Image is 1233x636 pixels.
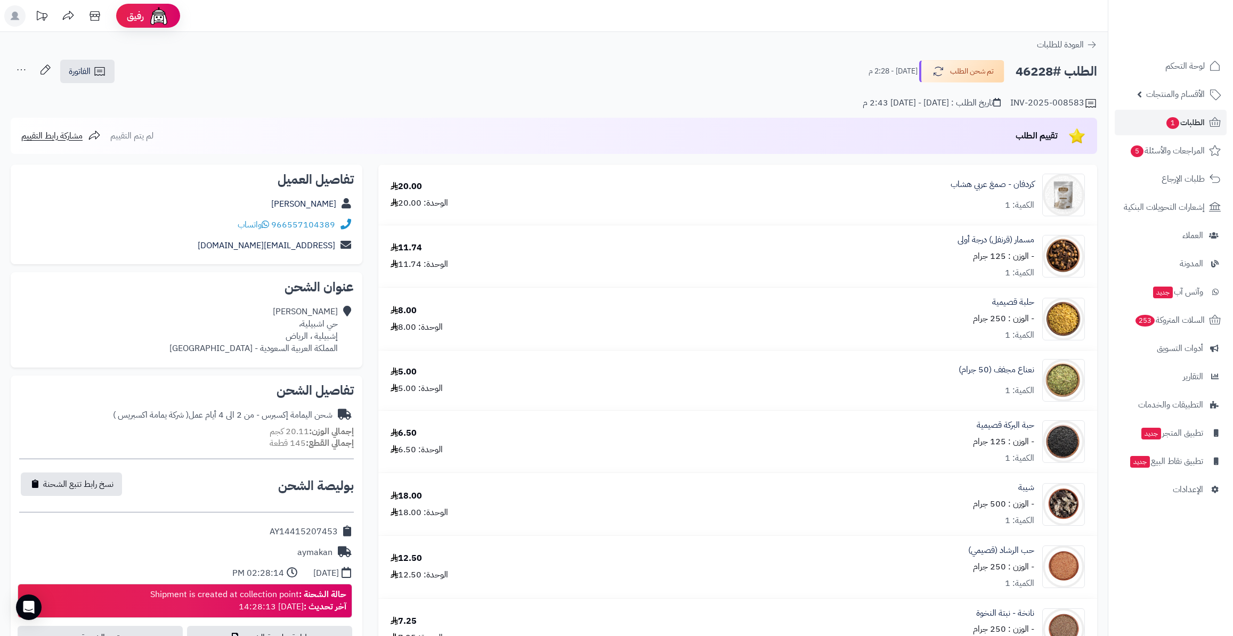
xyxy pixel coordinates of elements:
div: 6.50 [391,427,417,439]
a: التقارير [1115,364,1227,389]
a: العملاء [1115,223,1227,248]
h2: الطلب #46228 [1016,61,1097,83]
button: تم شحن الطلب [919,60,1004,83]
img: ai-face.png [148,5,169,27]
strong: إجمالي القطع: [306,437,354,450]
div: الوحدة: 20.00 [391,197,448,209]
div: الكمية: 1 [1005,329,1034,341]
span: جديد [1141,428,1161,439]
span: تطبيق المتجر [1140,426,1203,441]
div: 11.74 [391,242,422,254]
a: 966557104389 [271,218,335,231]
div: الوحدة: 18.00 [391,507,448,519]
h2: تفاصيل الشحن [19,384,354,397]
span: تقييم الطلب [1016,129,1058,142]
div: تاريخ الطلب : [DATE] - [DATE] 2:43 م [863,97,1001,109]
span: ( شركة يمامة اكسبريس ) [113,409,189,421]
span: الطلبات [1165,115,1205,130]
strong: آخر تحديث : [304,600,346,613]
a: وآتس آبجديد [1115,279,1227,305]
div: Shipment is created at collection point [DATE] 14:28:13 [150,589,346,613]
img: Mint-90x90.jpg [1043,359,1084,402]
div: 12.50 [391,552,422,565]
a: [EMAIL_ADDRESS][DOMAIN_NAME] [198,239,335,252]
span: الفاتورة [69,65,91,78]
span: الأقسام والمنتجات [1146,87,1205,102]
div: شحن اليمامة إكسبرس - من 2 الى 4 أيام عمل [113,409,332,421]
div: الكمية: 1 [1005,385,1034,397]
h2: تفاصيل العميل [19,173,354,186]
div: 5.00 [391,366,417,378]
div: INV-2025-008583 [1010,97,1097,110]
small: 20.11 كجم [270,425,354,438]
a: حبة البركة قصيمية [977,419,1034,431]
div: Open Intercom Messenger [16,594,42,620]
span: المدونة [1180,256,1203,271]
small: - الوزن : 500 جرام [973,498,1034,510]
span: لم يتم التقييم [110,129,153,142]
a: كردفان - صمغ عربي هشاب [951,178,1034,191]
div: 20.00 [391,181,422,193]
a: نانخة - نبتة النخوة [976,607,1034,619]
strong: حالة الشحنة : [299,588,346,601]
div: [DATE] [313,567,339,580]
span: جديد [1153,287,1173,298]
div: الكمية: 1 [1005,515,1034,527]
div: [PERSON_NAME] حي اشبيلية، إشبيلية ، الرياض المملكة العربية السعودية - [GEOGRAPHIC_DATA] [169,306,338,354]
a: [PERSON_NAME] [271,198,336,210]
a: حلبة قصيمية [992,296,1034,308]
span: التطبيقات والخدمات [1138,397,1203,412]
a: المدونة [1115,251,1227,276]
a: تطبيق المتجرجديد [1115,420,1227,446]
span: المراجعات والأسئلة [1130,143,1205,158]
a: السلات المتروكة253 [1115,307,1227,333]
span: إشعارات التحويلات البنكية [1124,200,1205,215]
span: أدوات التسويق [1157,341,1203,356]
span: وآتس آب [1152,284,1203,299]
small: - الوزن : 125 جرام [973,435,1034,448]
span: التقارير [1183,369,1203,384]
a: طلبات الإرجاع [1115,166,1227,192]
a: مسمار (قرنفل) درجة أولى [958,234,1034,246]
a: الإعدادات [1115,477,1227,502]
a: تطبيق نقاط البيعجديد [1115,449,1227,474]
img: _%D9%82%D8%B1%D9%86%D9%82%D9%84-90x90.jpg [1043,235,1084,278]
small: - الوزن : 250 جرام [973,312,1034,325]
span: جديد [1130,456,1150,468]
div: 8.00 [391,305,417,317]
img: black%20caraway-90x90.jpg [1043,420,1084,463]
div: 18.00 [391,490,422,502]
img: 1628192322-Wormwood-90x90.jpg [1043,483,1084,526]
span: 1 [1166,117,1179,129]
span: العملاء [1182,228,1203,243]
img: 1628192660-Cress-90x90.jpg [1043,545,1084,588]
small: - الوزن : 125 جرام [973,250,1034,263]
div: الكمية: 1 [1005,199,1034,211]
span: لوحة التحكم [1165,59,1205,74]
span: طلبات الإرجاع [1162,172,1205,186]
a: شيبة [1018,482,1034,494]
div: الوحدة: 5.00 [391,382,443,395]
div: aymakan [297,547,332,559]
span: 253 [1135,315,1155,327]
a: تحديثات المنصة [28,5,55,29]
span: العودة للطلبات [1037,38,1084,51]
a: أدوات التسويق [1115,336,1227,361]
div: الوحدة: 12.50 [391,569,448,581]
span: مشاركة رابط التقييم [21,129,83,142]
span: الإعدادات [1173,482,1203,497]
div: الوحدة: 8.00 [391,321,443,333]
div: الوحدة: 11.74 [391,258,448,271]
small: - الوزن : 250 جرام [973,623,1034,635]
div: AY14415207453 [270,526,338,538]
h2: عنوان الشحن [19,281,354,293]
a: واتساب [238,218,269,231]
a: التطبيقات والخدمات [1115,392,1227,418]
div: 02:28:14 PM [232,567,284,580]
div: 7.25 [391,615,417,627]
small: [DATE] - 2:28 م [869,66,918,77]
a: الطلبات1 [1115,110,1227,135]
img: Fenugreek-90x90.jpg [1043,298,1084,340]
button: نسخ رابط تتبع الشحنة [21,472,122,496]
